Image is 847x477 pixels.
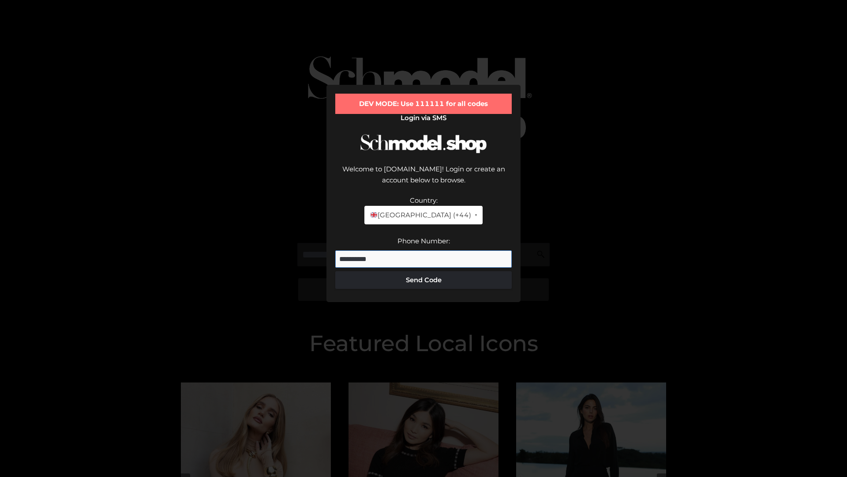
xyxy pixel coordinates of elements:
[370,209,471,221] span: [GEOGRAPHIC_DATA] (+44)
[335,271,512,289] button: Send Code
[335,163,512,195] div: Welcome to [DOMAIN_NAME]! Login or create an account below to browse.
[335,114,512,122] h2: Login via SMS
[410,196,438,204] label: Country:
[397,237,450,245] label: Phone Number:
[357,126,490,161] img: Schmodel Logo
[335,94,512,114] div: DEV MODE: Use 111111 for all codes
[371,212,377,218] img: 🇬🇧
